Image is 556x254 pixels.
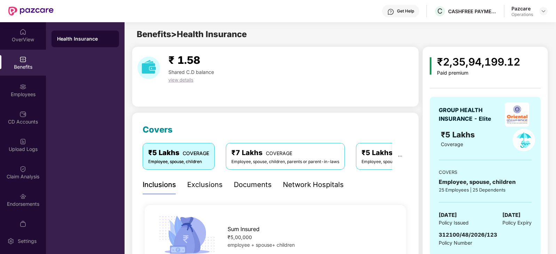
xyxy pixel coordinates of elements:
[430,57,431,75] img: icon
[437,7,443,15] span: C
[362,147,469,158] div: ₹5 Lakhs
[439,169,532,176] div: COVERS
[397,8,414,14] div: Get Help
[437,70,520,76] div: Paid premium
[283,179,344,190] div: Network Hospitals
[228,225,260,234] span: Sum Insured
[168,77,193,83] span: view details
[228,242,295,248] span: employee + spouse+ children
[228,234,395,241] div: ₹5,00,000
[19,28,26,35] img: svg+xml;base64,PHN2ZyBpZD0iSG9tZSIgeG1sbnM9Imh0dHA6Ly93d3cudzMub3JnLzIwMDAvc3ZnIiB3aWR0aD0iMjAiIG...
[513,129,535,151] img: policyIcon
[441,130,477,139] span: ₹5 Lakhs
[168,54,200,66] span: ₹ 1.58
[505,102,529,127] img: insurerLogo
[231,147,339,158] div: ₹7 Lakhs
[439,211,457,219] span: [DATE]
[7,238,14,245] img: svg+xml;base64,PHN2ZyBpZD0iU2V0dGluZy0yMHgyMCIgeG1sbnM9Imh0dHA6Ly93d3cudzMub3JnLzIwMDAvc3ZnIiB3aW...
[143,125,173,135] span: Covers
[502,211,521,219] span: [DATE]
[187,179,223,190] div: Exclusions
[511,5,533,12] div: Pazcare
[19,111,26,118] img: svg+xml;base64,PHN2ZyBpZD0iQ0RfQWNjb3VudHMiIGRhdGEtbmFtZT0iQ0QgQWNjb3VudHMiIHhtbG5zPSJodHRwOi8vd3...
[137,57,160,79] img: download
[387,8,394,15] img: svg+xml;base64,PHN2ZyBpZD0iSGVscC0zMngzMiIgeG1sbnM9Imh0dHA6Ly93d3cudzMub3JnLzIwMDAvc3ZnIiB3aWR0aD...
[437,54,520,70] div: ₹2,35,94,199.12
[362,159,469,165] div: Employee, spouse, children, parents or parent-in-laws
[234,179,272,190] div: Documents
[143,179,176,190] div: Inclusions
[439,240,472,246] span: Policy Number
[231,159,339,165] div: Employee, spouse, children, parents or parent-in-laws
[441,141,463,147] span: Coverage
[8,7,54,16] img: New Pazcare Logo
[16,238,39,245] div: Settings
[183,150,209,156] span: COVERAGE
[541,8,546,14] img: svg+xml;base64,PHN2ZyBpZD0iRHJvcGRvd24tMzJ4MzIiIHhtbG5zPSJodHRwOi8vd3d3LnczLm9yZy8yMDAwL3N2ZyIgd2...
[392,143,408,169] button: ellipsis
[137,29,247,39] span: Benefits > Health Insurance
[19,138,26,145] img: svg+xml;base64,PHN2ZyBpZD0iVXBsb2FkX0xvZ3MiIGRhdGEtbmFtZT0iVXBsb2FkIExvZ3MiIHhtbG5zPSJodHRwOi8vd3...
[266,150,292,156] span: COVERAGE
[439,186,532,193] div: 25 Employees | 25 Dependents
[19,83,26,90] img: svg+xml;base64,PHN2ZyBpZD0iRW1wbG95ZWVzIiB4bWxucz0iaHR0cDovL3d3dy53My5vcmcvMjAwMC9zdmciIHdpZHRoPS...
[19,166,26,172] img: svg+xml;base64,PHN2ZyBpZD0iQ2xhaW0iIHhtbG5zPSJodHRwOi8vd3d3LnczLm9yZy8yMDAwL3N2ZyIgd2lkdGg9IjIwIi...
[57,35,113,42] div: Health Insurance
[19,220,26,227] img: svg+xml;base64,PHN2ZyBpZD0iTXlfT3JkZXJzIiBkYXRhLW5hbWU9Ik15IE9yZGVycyIgeG1sbnM9Imh0dHA6Ly93d3cudz...
[19,56,26,63] img: svg+xml;base64,PHN2ZyBpZD0iQmVuZWZpdHMiIHhtbG5zPSJodHRwOi8vd3d3LnczLm9yZy8yMDAwL3N2ZyIgd2lkdGg9Ij...
[448,8,497,15] div: CASHFREE PAYMENTS INDIA PVT. LTD.
[511,12,533,17] div: Operations
[19,193,26,200] img: svg+xml;base64,PHN2ZyBpZD0iRW5kb3JzZW1lbnRzIiB4bWxucz0iaHR0cDovL3d3dy53My5vcmcvMjAwMC9zdmciIHdpZH...
[148,159,209,165] div: Employee, spouse, children
[439,106,500,123] div: GROUP HEALTH INSURANCE - Elite
[398,154,403,159] span: ellipsis
[439,231,497,238] span: 312100/48/2026/123
[168,69,214,75] span: Shared C.D balance
[439,178,532,186] div: Employee, spouse, children
[148,147,209,158] div: ₹5 Lakhs
[502,219,532,227] span: Policy Expiry
[439,219,469,227] span: Policy Issued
